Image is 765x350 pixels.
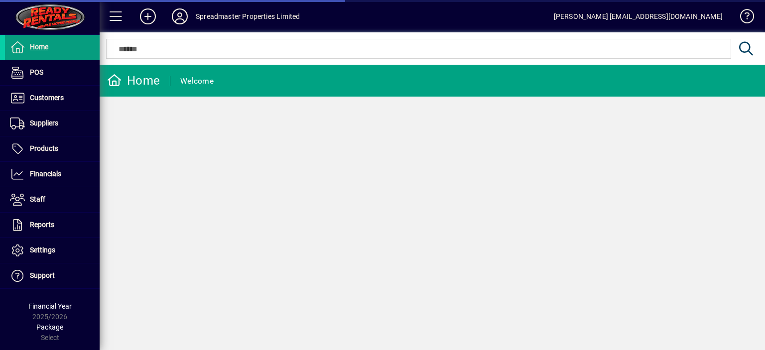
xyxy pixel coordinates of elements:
[30,119,58,127] span: Suppliers
[5,111,100,136] a: Suppliers
[554,8,723,24] div: [PERSON_NAME] [EMAIL_ADDRESS][DOMAIN_NAME]
[5,238,100,263] a: Settings
[28,302,72,310] span: Financial Year
[733,2,753,34] a: Knowledge Base
[30,68,43,76] span: POS
[30,43,48,51] span: Home
[5,187,100,212] a: Staff
[30,271,55,279] span: Support
[5,213,100,237] a: Reports
[164,7,196,25] button: Profile
[30,221,54,229] span: Reports
[5,263,100,288] a: Support
[5,162,100,187] a: Financials
[30,144,58,152] span: Products
[5,136,100,161] a: Products
[5,60,100,85] a: POS
[180,73,214,89] div: Welcome
[196,8,300,24] div: Spreadmaster Properties Limited
[30,246,55,254] span: Settings
[30,170,61,178] span: Financials
[5,86,100,111] a: Customers
[36,323,63,331] span: Package
[107,73,160,89] div: Home
[30,195,45,203] span: Staff
[30,94,64,102] span: Customers
[132,7,164,25] button: Add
